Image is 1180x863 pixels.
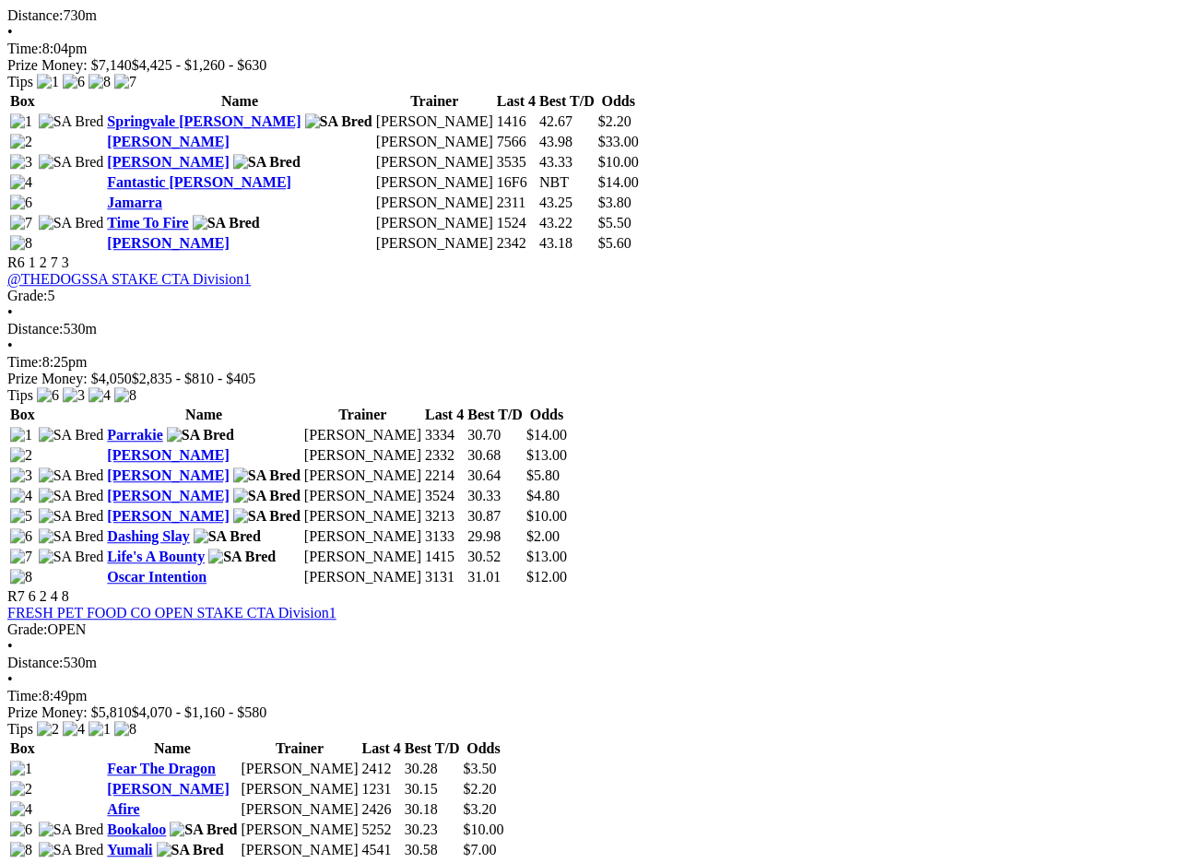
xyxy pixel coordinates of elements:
img: SA Bred [194,528,261,545]
th: Odds [463,739,505,758]
a: [PERSON_NAME] [107,134,229,149]
div: 8:49pm [7,688,1173,704]
img: 6 [37,387,59,404]
img: 4 [63,721,85,738]
img: 4 [10,801,32,818]
span: $4,425 - $1,260 - $630 [132,57,267,73]
img: 1 [10,427,32,443]
a: FRESH PET FOOD CO OPEN STAKE CTA Division1 [7,605,336,621]
td: [PERSON_NAME] [375,214,494,232]
td: 42.67 [538,112,596,131]
span: • [7,337,13,353]
span: Time: [7,688,42,703]
a: Fear The Dragon [107,761,216,776]
th: Best T/D [404,739,461,758]
span: • [7,304,13,320]
td: 3535 [496,153,537,171]
img: 2 [10,134,32,150]
img: SA Bred [233,508,301,525]
img: 4 [88,387,111,404]
a: Yumali [107,842,152,857]
td: 30.15 [404,780,461,798]
th: Trainer [303,406,422,424]
td: 1416 [496,112,537,131]
span: $13.00 [526,549,567,564]
td: [PERSON_NAME] [303,527,422,546]
td: 43.22 [538,214,596,232]
td: 3133 [424,527,465,546]
span: • [7,24,13,40]
td: 2426 [361,800,402,819]
td: 7566 [496,133,537,151]
span: $4.80 [526,488,560,503]
td: 43.18 [538,234,596,253]
img: 8 [10,842,32,858]
td: [PERSON_NAME] [375,194,494,212]
td: 3131 [424,568,465,586]
td: 2332 [424,446,465,465]
div: Prize Money: $5,810 [7,704,1173,721]
th: Odds [525,406,568,424]
td: 3213 [424,507,465,526]
img: 6 [10,195,32,211]
span: R6 [7,254,25,270]
span: • [7,638,13,654]
a: Fantastic [PERSON_NAME] [107,174,291,190]
img: 3 [10,467,32,484]
img: 6 [10,528,32,545]
img: SA Bred [39,467,104,484]
td: 2311 [496,194,537,212]
img: SA Bred [233,154,301,171]
td: [PERSON_NAME] [303,548,422,566]
img: SA Bred [39,822,104,838]
span: Distance: [7,7,63,23]
img: 8 [10,569,32,585]
td: [PERSON_NAME] [303,467,422,485]
img: SA Bred [157,842,224,858]
div: 5 [7,288,1173,304]
td: 30.68 [466,446,524,465]
th: Last 4 [361,739,402,758]
img: 4 [10,488,32,504]
span: 1 2 7 3 [29,254,69,270]
td: 2342 [496,234,537,253]
td: 30.28 [404,760,461,778]
td: 30.58 [404,841,461,859]
span: $12.00 [526,569,567,585]
td: 3524 [424,487,465,505]
td: [PERSON_NAME] [375,153,494,171]
td: 29.98 [466,527,524,546]
td: 1231 [361,780,402,798]
td: 30.52 [466,548,524,566]
td: 43.25 [538,194,596,212]
td: 31.01 [466,568,524,586]
span: Grade: [7,288,48,303]
img: 7 [10,549,32,565]
th: Name [106,92,372,111]
img: 6 [10,822,32,838]
img: 8 [88,74,111,90]
img: 2 [10,781,32,798]
td: NBT [538,173,596,192]
span: $14.00 [598,174,639,190]
a: Dashing Slay [107,528,189,544]
img: 4 [10,174,32,191]
div: OPEN [7,621,1173,638]
span: $4,070 - $1,160 - $580 [132,704,267,720]
img: 8 [114,387,136,404]
span: Time: [7,41,42,56]
img: SA Bred [39,528,104,545]
img: SA Bred [39,508,104,525]
img: 8 [10,235,32,252]
th: Best T/D [466,406,524,424]
span: $3.50 [464,761,497,776]
div: 530m [7,655,1173,671]
span: Tips [7,74,33,89]
span: • [7,671,13,687]
img: 5 [10,508,32,525]
a: Parrakie [107,427,162,443]
img: SA Bred [305,113,372,130]
span: R7 [7,588,25,604]
a: [PERSON_NAME] [107,488,229,503]
td: [PERSON_NAME] [375,234,494,253]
